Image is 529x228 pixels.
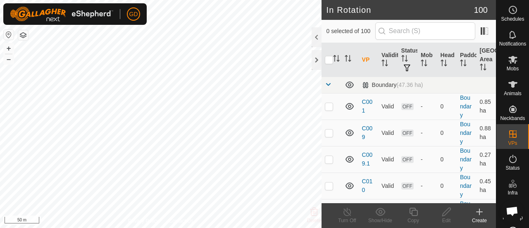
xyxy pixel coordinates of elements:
button: + [4,43,14,53]
th: Head [437,43,457,77]
span: Infra [508,190,517,195]
div: - [421,182,434,190]
div: Create [463,217,496,224]
span: Animals [504,91,522,96]
th: VP [359,43,378,77]
button: Map Layers [18,30,28,40]
a: Boundary [460,121,472,145]
span: OFF [401,103,414,110]
div: - [421,102,434,111]
input: Search (S) [375,22,475,40]
td: 0 [437,199,457,226]
button: Reset Map [4,30,14,40]
span: 100 [474,4,488,16]
td: 0.88 ha [477,120,496,146]
td: Valid [378,93,398,120]
div: Show/Hide [364,217,397,224]
button: – [4,54,14,64]
p-sorticon: Activate to sort [401,56,408,63]
th: Status [398,43,417,77]
td: 0.85 ha [477,93,496,120]
td: 0 [437,173,457,199]
td: 0.27 ha [477,146,496,173]
span: Heatmap [503,215,523,220]
p-sorticon: Activate to sort [460,61,467,67]
p-sorticon: Activate to sort [345,56,351,63]
img: Gallagher Logo [10,7,113,22]
td: 0 [437,93,457,120]
span: OFF [401,182,414,190]
p-sorticon: Activate to sort [441,61,447,67]
span: Notifications [499,41,526,46]
td: Valid [378,173,398,199]
span: Mobs [507,66,519,71]
p-sorticon: Activate to sort [421,61,427,67]
th: Paddock [457,43,476,77]
div: Boundary [362,82,423,89]
span: GD [129,10,138,19]
a: Contact Us [169,217,193,225]
td: 0.45 ha [477,173,496,199]
div: Turn Off [331,217,364,224]
span: OFF [401,156,414,163]
th: Mob [417,43,437,77]
p-sorticon: Activate to sort [480,65,486,72]
a: C010 [362,178,373,193]
a: C009 [362,125,373,140]
div: - [421,155,434,164]
a: Boundary [460,174,472,198]
a: C001 [362,98,373,114]
a: Boundary [460,200,472,224]
span: Neckbands [500,116,525,121]
td: Valid [378,146,398,173]
a: Privacy Policy [128,217,159,225]
span: Status [505,166,519,170]
td: Valid [378,120,398,146]
a: Boundary [460,94,472,118]
td: 0.62 ha [477,199,496,226]
div: Edit [430,217,463,224]
span: 0 selected of 100 [326,27,375,36]
th: [GEOGRAPHIC_DATA] Area [477,43,496,77]
h2: In Rotation [326,5,474,15]
div: Copy [397,217,430,224]
td: 0 [437,120,457,146]
span: Schedules [501,17,524,22]
th: Validity [378,43,398,77]
td: Valid [378,199,398,226]
span: VPs [508,141,517,146]
div: - [421,129,434,137]
div: Open chat [501,200,523,222]
p-sorticon: Activate to sort [381,61,388,67]
span: OFF [401,130,414,137]
span: (47.36 ha) [397,82,423,88]
a: C009.1 [362,151,373,167]
a: Boundary [460,147,472,171]
td: 0 [437,146,457,173]
p-sorticon: Activate to sort [333,56,340,63]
